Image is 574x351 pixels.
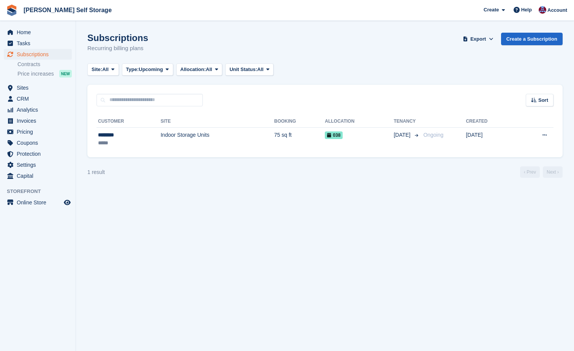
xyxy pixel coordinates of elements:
span: Allocation: [180,66,206,73]
img: Tracy Bailey [539,6,546,14]
nav: Page [519,166,564,178]
span: Create [484,6,499,14]
span: Sites [17,82,62,93]
div: 1 result [87,168,105,176]
span: Storefront [7,188,76,195]
span: [DATE] [394,131,412,139]
a: menu [4,126,72,137]
a: menu [4,104,72,115]
span: Price increases [17,70,54,77]
button: Type: Upcoming [122,63,173,76]
th: Tenancy [394,115,420,128]
button: Export [462,33,495,45]
a: Previous [520,166,540,178]
span: Settings [17,160,62,170]
a: Contracts [17,61,72,68]
a: menu [4,160,72,170]
img: stora-icon-8386f47178a22dfd0bd8f6a31ec36ba5ce8667c1dd55bd0f319d3a0aa187defe.svg [6,5,17,16]
span: All [102,66,109,73]
span: Export [470,35,486,43]
button: Allocation: All [176,63,223,76]
span: Site: [92,66,102,73]
a: menu [4,197,72,208]
a: Next [543,166,563,178]
a: menu [4,149,72,159]
th: Booking [274,115,325,128]
a: menu [4,138,72,148]
a: [PERSON_NAME] Self Storage [21,4,115,16]
td: [DATE] [466,127,516,151]
span: All [257,66,264,73]
td: Indoor Storage Units [161,127,274,151]
span: Home [17,27,62,38]
p: Recurring billing plans [87,44,148,53]
span: Help [521,6,532,14]
span: Sort [538,96,548,104]
span: 038 [325,131,343,139]
span: Online Store [17,197,62,208]
a: menu [4,38,72,49]
a: menu [4,82,72,93]
span: Upcoming [139,66,163,73]
a: menu [4,27,72,38]
span: Ongoing [423,132,443,138]
th: Allocation [325,115,394,128]
span: CRM [17,93,62,104]
th: Site [161,115,274,128]
h1: Subscriptions [87,33,148,43]
button: Site: All [87,63,119,76]
span: Account [547,6,567,14]
span: Coupons [17,138,62,148]
span: All [206,66,212,73]
a: Preview store [63,198,72,207]
a: menu [4,49,72,60]
span: Analytics [17,104,62,115]
a: Price increases NEW [17,70,72,78]
th: Created [466,115,516,128]
span: Capital [17,171,62,181]
span: Subscriptions [17,49,62,60]
td: 75 sq ft [274,127,325,151]
button: Unit Status: All [225,63,274,76]
a: menu [4,171,72,181]
div: NEW [59,70,72,77]
a: menu [4,93,72,104]
span: Unit Status: [229,66,257,73]
a: menu [4,115,72,126]
a: Create a Subscription [501,33,563,45]
th: Customer [96,115,161,128]
span: Protection [17,149,62,159]
span: Invoices [17,115,62,126]
span: Tasks [17,38,62,49]
span: Pricing [17,126,62,137]
span: Type: [126,66,139,73]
